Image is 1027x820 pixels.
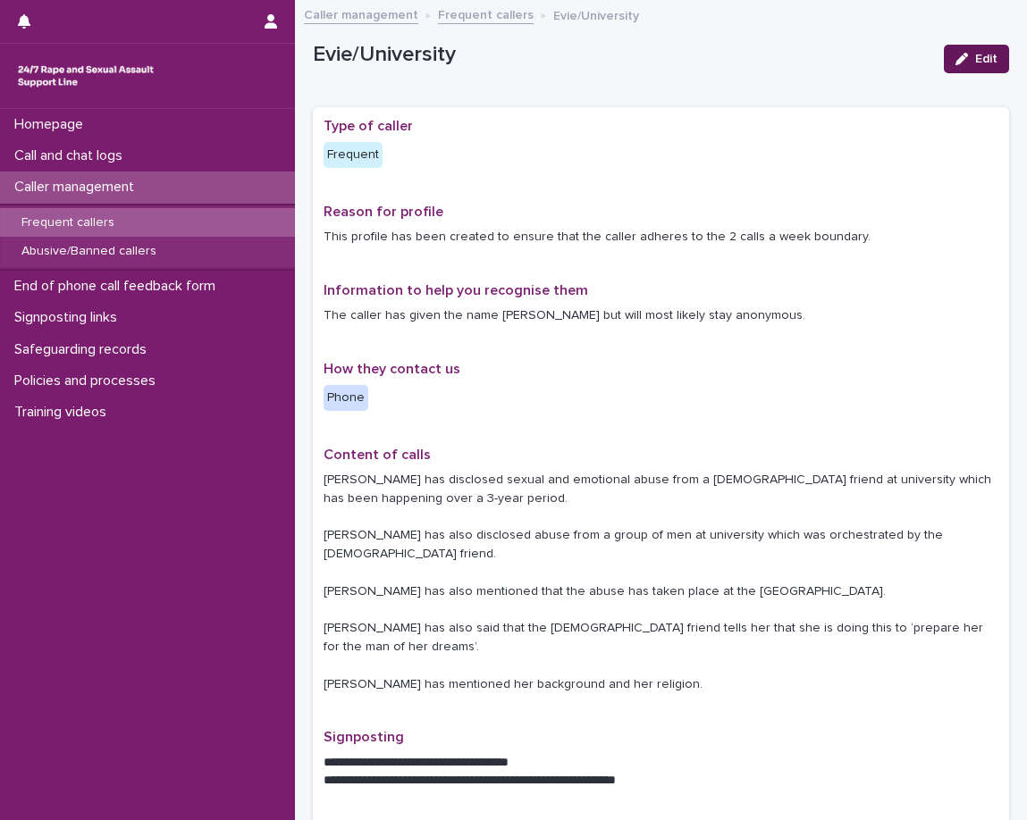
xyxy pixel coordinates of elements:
p: Evie/University [553,4,639,24]
span: Signposting [324,730,404,744]
p: This profile has been created to ensure that the caller adheres to the 2 calls a week boundary. [324,228,998,247]
p: Signposting links [7,309,131,326]
p: Policies and processes [7,372,170,389]
span: How they contact us [324,362,460,376]
p: Abusive/Banned callers [7,244,171,259]
div: Phone [324,385,368,411]
a: Caller management [304,4,418,24]
p: Homepage [7,116,97,133]
p: Evie/University [313,42,930,68]
p: End of phone call feedback form [7,278,230,295]
p: [PERSON_NAME] has disclosed sexual and emotional abuse from a [DEMOGRAPHIC_DATA] friend at univer... [324,471,998,694]
button: Edit [944,45,1009,73]
div: Frequent [324,142,383,168]
p: Training videos [7,404,121,421]
p: Caller management [7,179,148,196]
span: Edit [975,53,998,65]
span: Reason for profile [324,205,443,219]
span: Information to help you recognise them [324,283,588,297]
span: Content of calls [324,448,431,462]
p: Safeguarding records [7,341,161,358]
a: Frequent callers [438,4,534,24]
span: Type of caller [324,119,413,133]
img: rhQMoQhaT3yELyF149Cw [14,58,157,94]
p: The caller has given the name [PERSON_NAME] but will most likely stay anonymous. [324,306,998,325]
p: Call and chat logs [7,147,137,164]
p: Frequent callers [7,215,129,230]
